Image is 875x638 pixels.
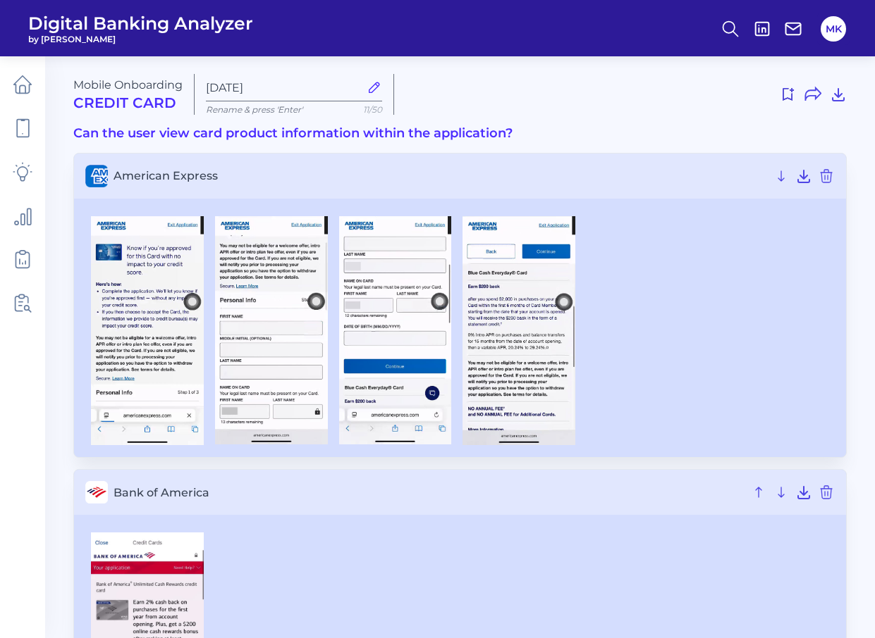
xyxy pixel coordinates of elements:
span: Digital Banking Analyzer [28,13,253,34]
img: American Express [463,216,575,446]
img: American Express [91,216,204,445]
p: Rename & press 'Enter' [206,104,382,115]
h3: Can the user view card product information within the application? [73,126,847,142]
span: American Express [114,169,767,182]
span: Bank of America [114,486,745,499]
span: by [PERSON_NAME] [28,34,253,44]
button: MK [821,16,846,42]
div: Mobile Onboarding [73,78,183,111]
span: 11/50 [363,104,382,115]
img: American Express [215,216,328,444]
img: American Express [339,216,452,444]
h2: Credit Card [73,94,183,111]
